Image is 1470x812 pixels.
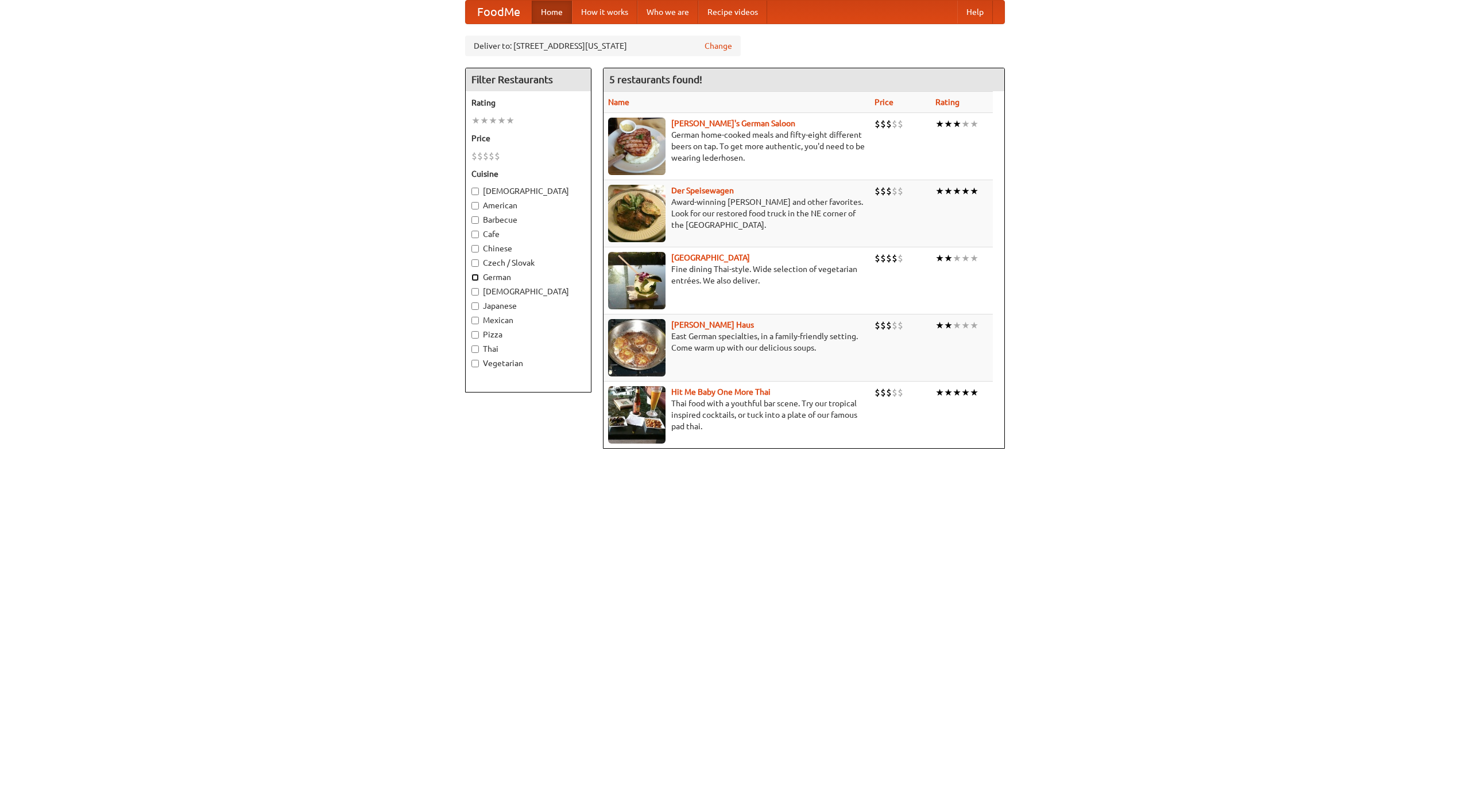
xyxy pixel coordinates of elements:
img: babythai.jpg [608,386,666,444]
p: East German specialties, in a family-friendly setting. Come warm up with our delicious soups. [608,331,865,353]
li: ★ [944,386,953,399]
label: [DEMOGRAPHIC_DATA] [471,185,585,197]
li: ★ [961,185,970,197]
li: ★ [970,185,978,197]
li: $ [892,252,898,265]
li: ★ [953,386,961,399]
li: $ [880,185,886,197]
a: Help [957,1,993,24]
li: ★ [961,386,970,399]
li: $ [886,118,892,130]
li: $ [886,386,892,399]
a: Der Speisewagen [671,186,734,195]
label: Cafe [471,228,585,240]
li: ★ [970,319,978,332]
li: ★ [471,114,480,127]
a: Recipe videos [698,1,767,24]
p: Thai food with a youthful bar scene. Try our tropical inspired cocktails, or tuck into a plate of... [608,398,865,432]
label: Vegetarian [471,358,585,369]
li: ★ [944,118,953,130]
li: $ [898,185,903,197]
img: esthers.jpg [608,118,666,175]
a: Who we are [637,1,698,24]
img: kohlhaus.jpg [608,319,666,376]
a: [GEOGRAPHIC_DATA] [671,253,750,262]
a: How it works [572,1,637,24]
label: Barbecue [471,214,585,226]
div: Deliver to: [STREET_ADDRESS][US_STATE] [465,36,741,56]
input: [DEMOGRAPHIC_DATA] [471,288,479,296]
h5: Price [471,133,585,144]
li: ★ [944,252,953,265]
h4: Filter Restaurants [466,68,591,91]
h5: Rating [471,97,585,108]
li: $ [880,118,886,130]
li: $ [898,319,903,332]
li: $ [477,150,483,162]
ng-pluralize: 5 restaurants found! [609,74,702,85]
li: $ [875,252,880,265]
li: $ [875,386,880,399]
li: $ [880,386,886,399]
label: Mexican [471,314,585,326]
li: $ [892,386,898,399]
li: $ [880,319,886,332]
li: $ [898,386,903,399]
li: $ [892,319,898,332]
li: ★ [944,185,953,197]
label: Japanese [471,300,585,312]
a: [PERSON_NAME]'s German Saloon [671,119,795,128]
input: Czech / Slovak [471,259,479,267]
p: Award-winning [PERSON_NAME] and other favorites. Look for our restored food truck in the NE corne... [608,196,865,231]
input: Vegetarian [471,360,479,367]
li: ★ [480,114,489,127]
img: satay.jpg [608,252,666,309]
a: Hit Me Baby One More Thai [671,387,771,397]
li: ★ [935,319,944,332]
a: Name [608,98,629,107]
label: German [471,271,585,283]
li: ★ [970,386,978,399]
li: ★ [953,319,961,332]
label: Chinese [471,243,585,254]
li: $ [494,150,500,162]
li: $ [875,185,880,197]
li: ★ [970,118,978,130]
a: [PERSON_NAME] Haus [671,320,754,329]
a: Price [875,98,893,107]
label: [DEMOGRAPHIC_DATA] [471,286,585,297]
input: German [471,274,479,281]
li: ★ [953,118,961,130]
a: Change [705,40,732,52]
li: ★ [497,114,506,127]
li: $ [875,118,880,130]
li: $ [875,319,880,332]
li: $ [880,252,886,265]
input: Pizza [471,331,479,339]
input: Thai [471,345,479,353]
input: Chinese [471,245,479,252]
li: ★ [961,118,970,130]
li: $ [483,150,489,162]
li: ★ [961,319,970,332]
li: $ [886,185,892,197]
label: Thai [471,343,585,355]
li: ★ [970,252,978,265]
li: ★ [935,386,944,399]
li: $ [898,252,903,265]
h5: Cuisine [471,168,585,180]
li: $ [489,150,494,162]
input: Barbecue [471,216,479,224]
li: $ [898,118,903,130]
label: American [471,200,585,211]
img: speisewagen.jpg [608,185,666,242]
a: Rating [935,98,960,107]
p: Fine dining Thai-style. Wide selection of vegetarian entrées. We also deliver. [608,263,865,286]
a: FoodMe [466,1,532,24]
li: ★ [944,319,953,332]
